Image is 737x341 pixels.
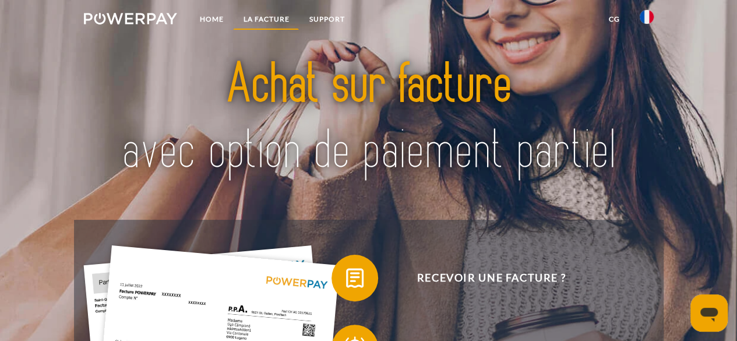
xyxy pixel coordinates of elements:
button: Recevoir une facture ? [332,255,634,301]
a: Home [189,9,233,30]
img: fr [640,10,654,24]
span: Recevoir une facture ? [348,255,634,301]
a: CG [599,9,630,30]
img: logo-powerpay-white.svg [84,13,178,24]
img: qb_bill.svg [340,263,369,293]
a: LA FACTURE [233,9,299,30]
iframe: Bouton de lancement de la fenêtre de messagerie [690,294,728,332]
a: Support [299,9,354,30]
img: title-powerpay_fr.svg [112,34,626,202]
